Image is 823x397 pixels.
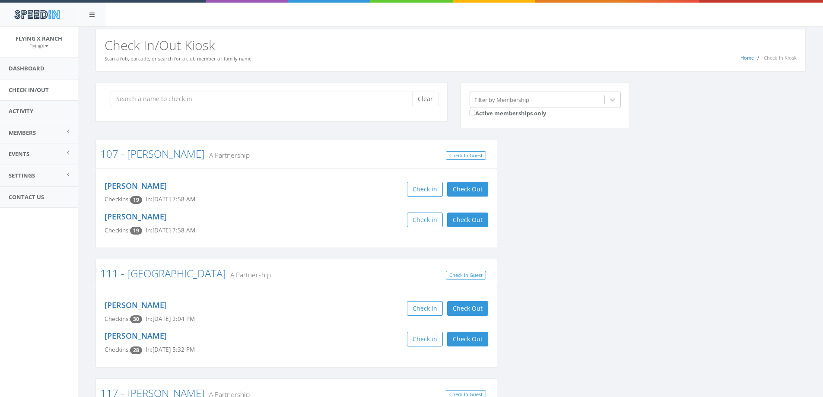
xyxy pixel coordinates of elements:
[105,181,167,191] a: [PERSON_NAME]
[105,211,167,222] a: [PERSON_NAME]
[470,110,475,115] input: Active memberships only
[111,92,419,106] input: Search a name to check in
[470,108,546,118] label: Active memberships only
[9,150,29,158] span: Events
[146,226,195,234] span: In: [DATE] 7:58 AM
[205,150,250,160] small: A Partnership
[105,55,253,62] small: Scan a fob, barcode, or search for a club member or family name.
[446,271,486,280] a: Check In Guest
[29,43,48,49] small: FlyingX
[764,54,797,61] span: Check-In Kiosk
[474,95,529,104] div: Filter by Membership
[105,300,167,310] a: [PERSON_NAME]
[105,346,130,353] span: Checkins:
[407,332,443,346] button: Check in
[100,266,226,280] a: 111 - [GEOGRAPHIC_DATA]
[226,270,271,279] small: A Partnership
[9,193,44,201] span: Contact Us
[130,227,142,235] span: Checkin count
[130,315,142,323] span: Checkin count
[447,332,488,346] button: Check Out
[105,226,130,234] span: Checkins:
[446,151,486,160] a: Check In Guest
[407,301,443,316] button: Check in
[105,330,167,341] a: [PERSON_NAME]
[146,315,195,323] span: In: [DATE] 2:04 PM
[407,182,443,197] button: Check in
[10,6,64,22] img: speedin_logo.png
[412,92,439,106] button: Clear
[130,196,142,204] span: Checkin count
[105,195,130,203] span: Checkins:
[146,346,195,353] span: In: [DATE] 5:32 PM
[29,41,48,49] a: FlyingX
[447,182,488,197] button: Check Out
[100,146,205,161] a: 107 - [PERSON_NAME]
[407,213,443,227] button: Check in
[105,315,130,323] span: Checkins:
[16,35,62,42] span: Flying X Ranch
[447,301,488,316] button: Check Out
[447,213,488,227] button: Check Out
[740,54,754,61] a: Home
[146,195,195,203] span: In: [DATE] 7:58 AM
[9,129,36,137] span: Members
[9,172,35,179] span: Settings
[130,346,142,354] span: Checkin count
[105,38,797,52] h2: Check In/Out Kiosk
